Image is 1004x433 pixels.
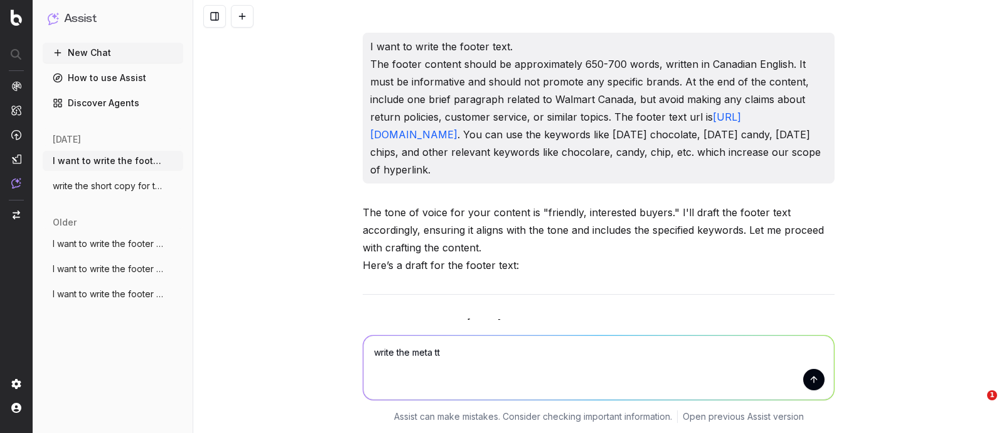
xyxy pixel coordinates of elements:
span: 1 [987,390,997,400]
a: How to use Assist [43,68,183,88]
img: Activation [11,129,21,140]
iframe: Intercom live chat [961,390,991,420]
img: Botify logo [11,9,22,26]
a: Discover Agents [43,93,183,113]
a: Open previous Assist version [683,410,804,423]
p: The tone of voice for your content is "friendly, interested buyers." I'll draft the footer text a... [363,204,835,274]
textarea: write the meta tt [363,336,834,400]
p: Assist can make mistakes. Consider checking important information. [394,410,672,423]
span: I want to write the footer text. The foo [53,238,163,250]
img: Setting [11,379,21,389]
img: Assist [48,13,59,25]
button: I want to write the footer text. The foo [43,234,183,254]
button: New Chat [43,43,183,63]
img: Intelligence [11,105,21,116]
span: I want to write the footer text. The foo [53,263,163,275]
span: I want to write the footer text. The foo [53,288,163,300]
button: Assist [48,10,178,28]
button: write the short copy for the url: https: [43,176,183,196]
button: I want to write the footer text. The foo [43,259,183,279]
img: Assist [11,178,21,189]
img: Studio [11,154,21,164]
p: I want to write the footer text. The footer content should be approximately 650-700 words, writte... [370,38,827,178]
img: Analytics [11,81,21,91]
p: Delight in the spirit of [DATE] with a wide assortment of treats that are sure to bring smiles to... [363,315,835,385]
span: older [53,216,77,229]
span: write the short copy for the url: https: [53,180,163,192]
button: I want to write the footer text. The foo [43,284,183,304]
img: Switch project [13,211,20,219]
h1: Assist [64,10,97,28]
button: I want to write the footer text. The foo [43,151,183,171]
span: I want to write the footer text. The foo [53,155,163,167]
img: My account [11,403,21,413]
span: [DATE] [53,133,81,146]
